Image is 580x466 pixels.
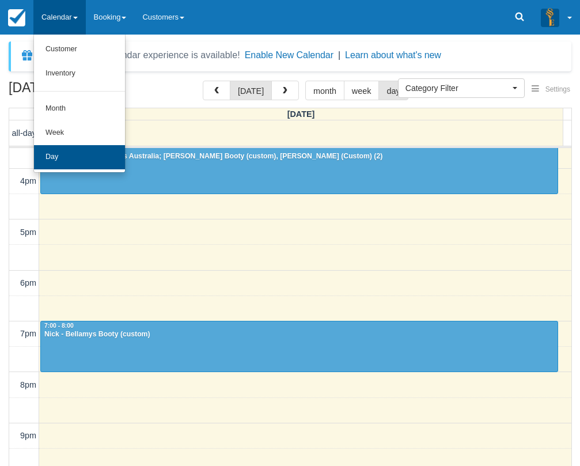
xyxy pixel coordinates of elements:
span: [DATE] [287,109,315,119]
a: Customer [34,37,125,62]
a: Day [34,145,125,169]
span: Settings [545,85,570,93]
span: 8pm [20,380,36,389]
div: [PERSON_NAME] Lifts Australia; [PERSON_NAME] Booty (custom), [PERSON_NAME] (Custom) (2) [44,152,555,161]
div: Nick - Bellamys Booty (custom) [44,330,555,339]
span: all-day [12,128,36,138]
a: Learn about what's new [345,50,441,60]
button: Category Filter [398,78,525,98]
span: Category Filter [405,82,510,94]
a: 3:30 - 4:30[PERSON_NAME] Lifts Australia; [PERSON_NAME] Booty (custom), [PERSON_NAME] (Custom) (2) [40,143,558,194]
span: 7pm [20,329,36,338]
img: A3 [541,8,559,26]
span: | [338,50,340,60]
button: month [305,81,344,100]
div: A new Booking Calendar experience is available! [39,48,240,62]
img: checkfront-main-nav-mini-logo.png [8,9,25,26]
button: Enable New Calendar [245,50,333,61]
button: [DATE] [230,81,272,100]
span: 9pm [20,431,36,440]
button: day [378,81,408,100]
button: Settings [525,81,577,98]
a: 7:00 - 8:00Nick - Bellamys Booty (custom) [40,321,558,372]
a: Week [34,121,125,145]
button: week [344,81,380,100]
a: Inventory [34,62,125,86]
span: 5pm [20,228,36,237]
span: 4pm [20,176,36,185]
span: 7:00 - 8:00 [44,323,74,329]
span: 6pm [20,278,36,287]
a: Month [34,97,125,121]
ul: Calendar [33,35,126,173]
h2: [DATE] [9,81,154,102]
